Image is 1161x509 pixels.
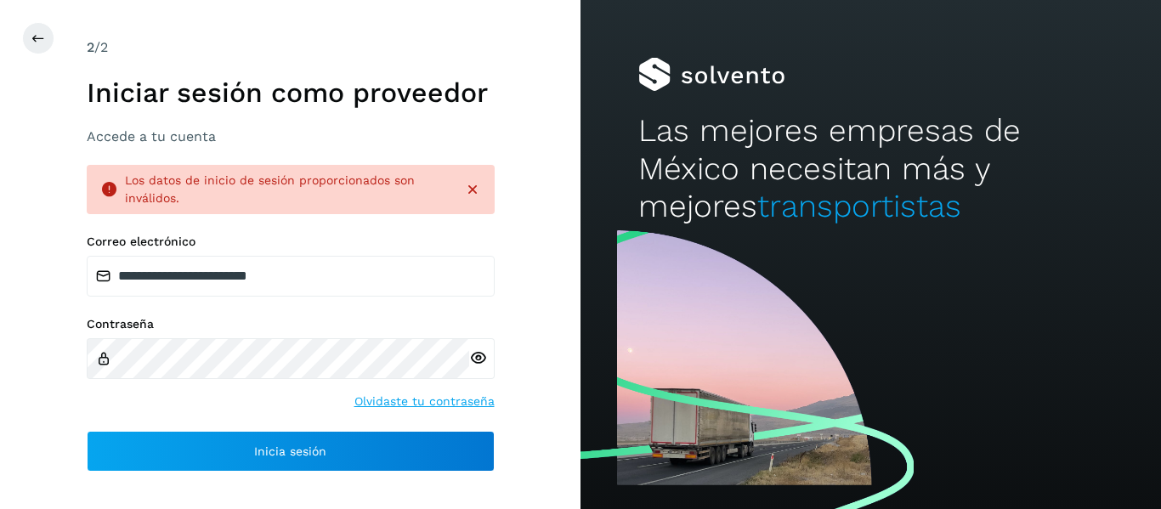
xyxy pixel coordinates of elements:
label: Correo electrónico [87,235,495,249]
h2: Las mejores empresas de México necesitan más y mejores [638,112,1102,225]
a: Olvidaste tu contraseña [354,393,495,410]
span: transportistas [757,188,961,224]
div: Los datos de inicio de sesión proporcionados son inválidos. [125,172,450,207]
h1: Iniciar sesión como proveedor [87,76,495,109]
label: Contraseña [87,317,495,331]
button: Inicia sesión [87,431,495,472]
h3: Accede a tu cuenta [87,128,495,144]
span: Inicia sesión [254,445,326,457]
